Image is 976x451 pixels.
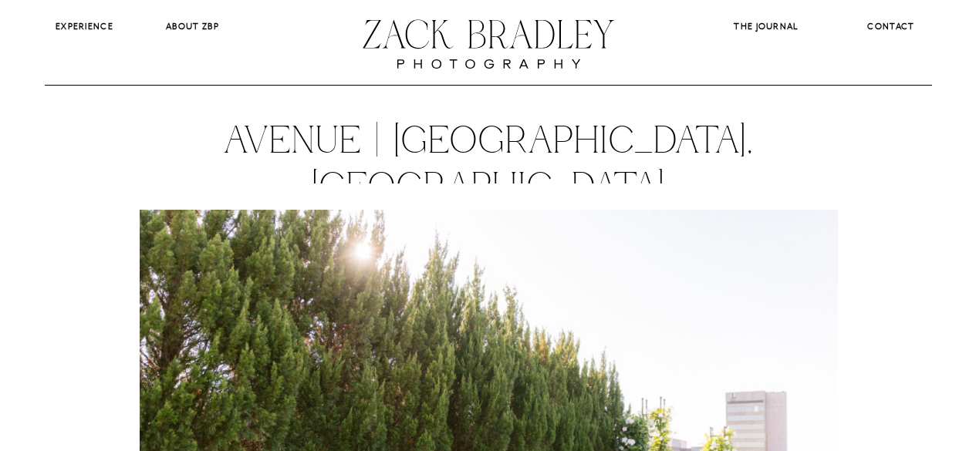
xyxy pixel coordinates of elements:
a: The Journal [723,19,810,34]
a: CONTACT [855,19,928,35]
a: About ZBP [153,19,233,34]
b: About ZBP [166,21,219,32]
b: CONTACT [867,21,914,32]
b: Experience [56,21,113,32]
h1: Avenue | [GEOGRAPHIC_DATA], [GEOGRAPHIC_DATA] [219,119,758,212]
a: Experience [45,19,125,34]
b: The Journal [734,21,798,32]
